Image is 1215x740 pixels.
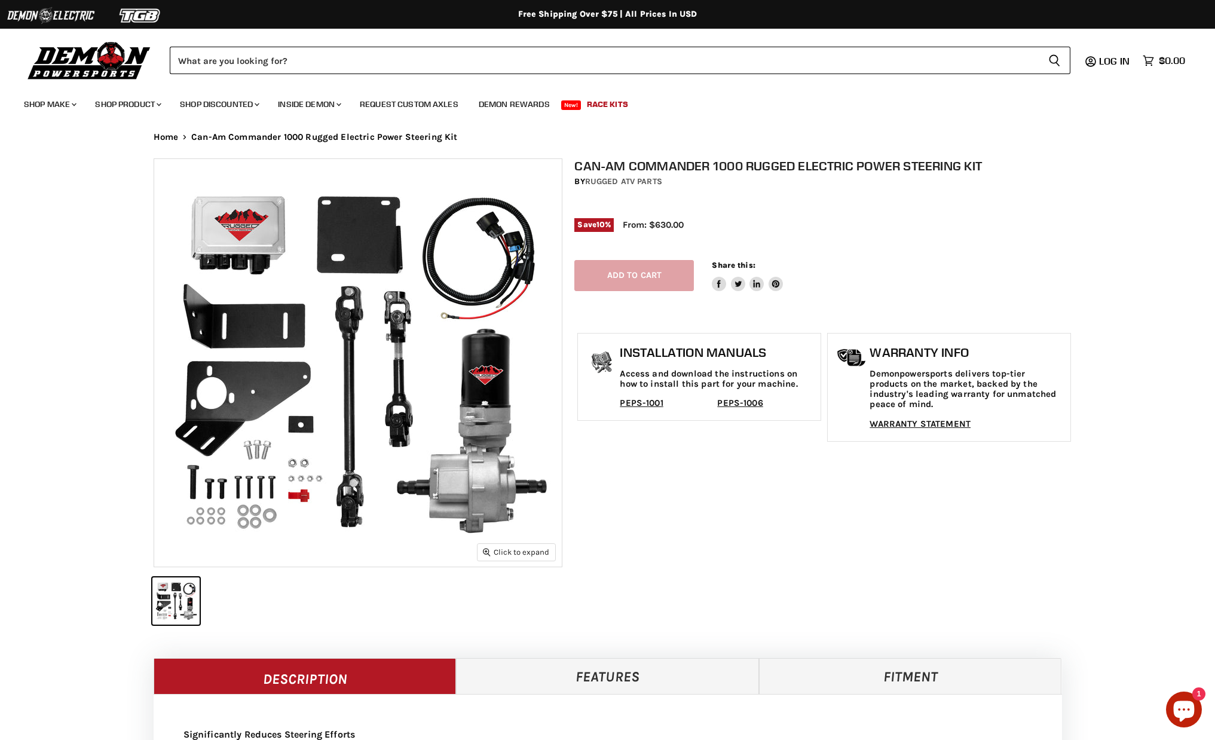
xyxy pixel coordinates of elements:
p: Demonpowersports delivers top-tier products on the market, backed by the industry's leading warra... [870,369,1064,410]
span: $0.00 [1159,55,1185,66]
img: Demon Electric Logo 2 [6,4,96,27]
a: Home [154,132,179,142]
span: Save % [574,218,614,231]
span: New! [561,100,582,110]
p: Access and download the instructions on how to install this part for your machine. [620,369,815,390]
a: Features [456,658,759,694]
a: Shop Make [15,92,84,117]
a: Rugged ATV Parts [585,176,662,186]
img: IMAGE [154,159,562,567]
a: Shop Discounted [171,92,267,117]
img: TGB Logo 2 [96,4,185,27]
button: Search [1039,47,1070,74]
a: Race Kits [578,92,637,117]
div: Free Shipping Over $75 | All Prices In USD [130,9,1086,20]
span: Log in [1099,55,1130,67]
div: by [574,175,1074,188]
form: Product [170,47,1070,74]
span: Share this: [712,261,755,270]
button: Click to expand [478,544,555,560]
a: Inside Demon [269,92,348,117]
a: PEPS-1006 [717,397,763,408]
a: Demon Rewards [470,92,559,117]
button: IMAGE thumbnail [152,577,200,625]
inbox-online-store-chat: Shopify online store chat [1162,692,1205,730]
a: $0.00 [1137,52,1191,69]
a: Fitment [759,658,1062,694]
img: warranty-icon.png [837,348,867,367]
img: Demon Powersports [24,39,155,81]
a: Description [154,658,457,694]
ul: Main menu [15,87,1182,117]
span: 10 [596,220,605,229]
a: WARRANTY STATEMENT [870,418,971,429]
a: PEPS-1001 [620,397,663,408]
a: Shop Product [86,92,169,117]
span: Can-Am Commander 1000 Rugged Electric Power Steering Kit [191,132,457,142]
aside: Share this: [712,260,783,292]
input: Search [170,47,1039,74]
span: From: $630.00 [623,219,684,230]
h1: Warranty Info [870,345,1064,360]
h1: Installation Manuals [620,345,815,360]
h1: Can-Am Commander 1000 Rugged Electric Power Steering Kit [574,158,1074,173]
img: install_manual-icon.png [587,348,617,378]
span: Click to expand [483,548,549,556]
nav: Breadcrumbs [130,132,1086,142]
a: Request Custom Axles [351,92,467,117]
a: Log in [1094,56,1137,66]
